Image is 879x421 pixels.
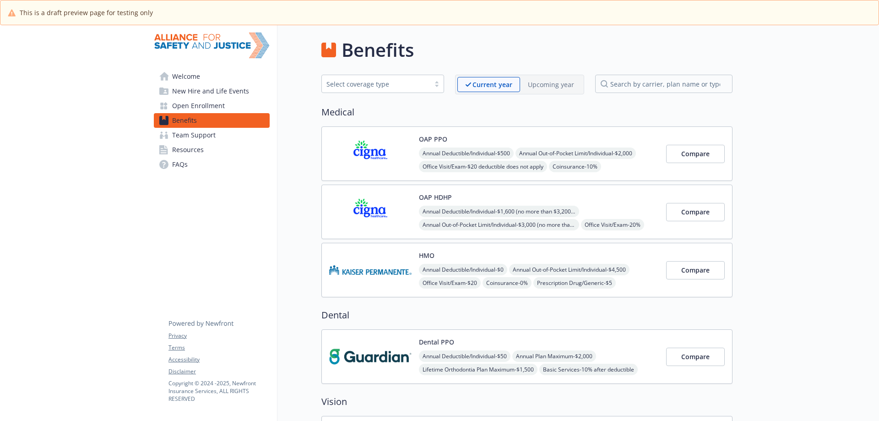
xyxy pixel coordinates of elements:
a: Benefits [154,113,270,128]
input: search by carrier, plan name or type [595,75,732,93]
img: Guardian carrier logo [329,337,412,376]
button: HMO [419,251,434,260]
p: Current year [472,80,512,89]
div: Select coverage type [326,79,425,89]
a: Resources [154,142,270,157]
span: Team Support [172,128,216,142]
a: FAQs [154,157,270,172]
a: Team Support [154,128,270,142]
a: New Hire and Life Events [154,84,270,98]
span: Annual Deductible/Individual - $50 [419,350,510,362]
a: Welcome [154,69,270,84]
span: Annual Plan Maximum - $2,000 [512,350,596,362]
h2: Vision [321,395,732,409]
span: Annual Out-of-Pocket Limit/Individual - $4,500 [509,264,629,275]
span: FAQs [172,157,188,172]
img: CIGNA carrier logo [329,134,412,173]
p: Copyright © 2024 - 2025 , Newfront Insurance Services, ALL RIGHTS RESERVED [168,379,269,403]
img: Kaiser Permanente Insurance Company carrier logo [329,251,412,290]
span: Annual Out-of-Pocket Limit/Individual - $2,000 [515,148,636,159]
span: Basic Services - 10% after deductible [539,364,638,375]
span: Lifetime Orthodontia Plan Maximum - $1,500 [419,364,537,375]
span: Compare [681,266,710,274]
h1: Benefits [342,36,414,64]
span: Coinsurance - 0% [483,277,532,289]
span: Annual Deductible/Individual - $1,600 (no more than $3,200 per individual - within a family) [419,206,579,217]
a: Disclaimer [168,367,269,376]
button: OAP HDHP [419,192,452,202]
span: Resources [172,142,204,157]
button: Compare [666,145,725,163]
h2: Medical [321,105,732,119]
span: Welcome [172,69,200,84]
img: CIGNA carrier logo [329,192,412,231]
a: Open Enrollment [154,98,270,113]
span: Annual Deductible/Individual - $0 [419,264,507,275]
button: Compare [666,261,725,279]
span: Annual Out-of-Pocket Limit/Individual - $3,000 (no more than $3,200 per individual - within a fam... [419,219,579,230]
h2: Dental [321,308,732,322]
p: Upcoming year [528,80,574,89]
span: Benefits [172,113,197,128]
span: Annual Deductible/Individual - $500 [419,148,514,159]
span: New Hire and Life Events [172,84,249,98]
span: Office Visit/Exam - $20 deductible does not apply [419,161,547,172]
span: Office Visit/Exam - 20% [581,219,644,230]
span: This is a draft preview page for testing only [20,8,153,17]
span: Compare [681,352,710,361]
a: Privacy [168,332,269,340]
span: Compare [681,208,710,216]
button: Compare [666,348,725,366]
a: Terms [168,344,269,352]
button: OAP PPO [419,134,447,144]
span: Open Enrollment [172,98,225,113]
span: Prescription Drug/Generic - $5 [533,277,616,289]
button: Compare [666,203,725,221]
a: Accessibility [168,355,269,364]
span: Coinsurance - 10% [549,161,601,172]
span: Office Visit/Exam - $20 [419,277,481,289]
span: Compare [681,149,710,158]
button: Dental PPO [419,337,454,347]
